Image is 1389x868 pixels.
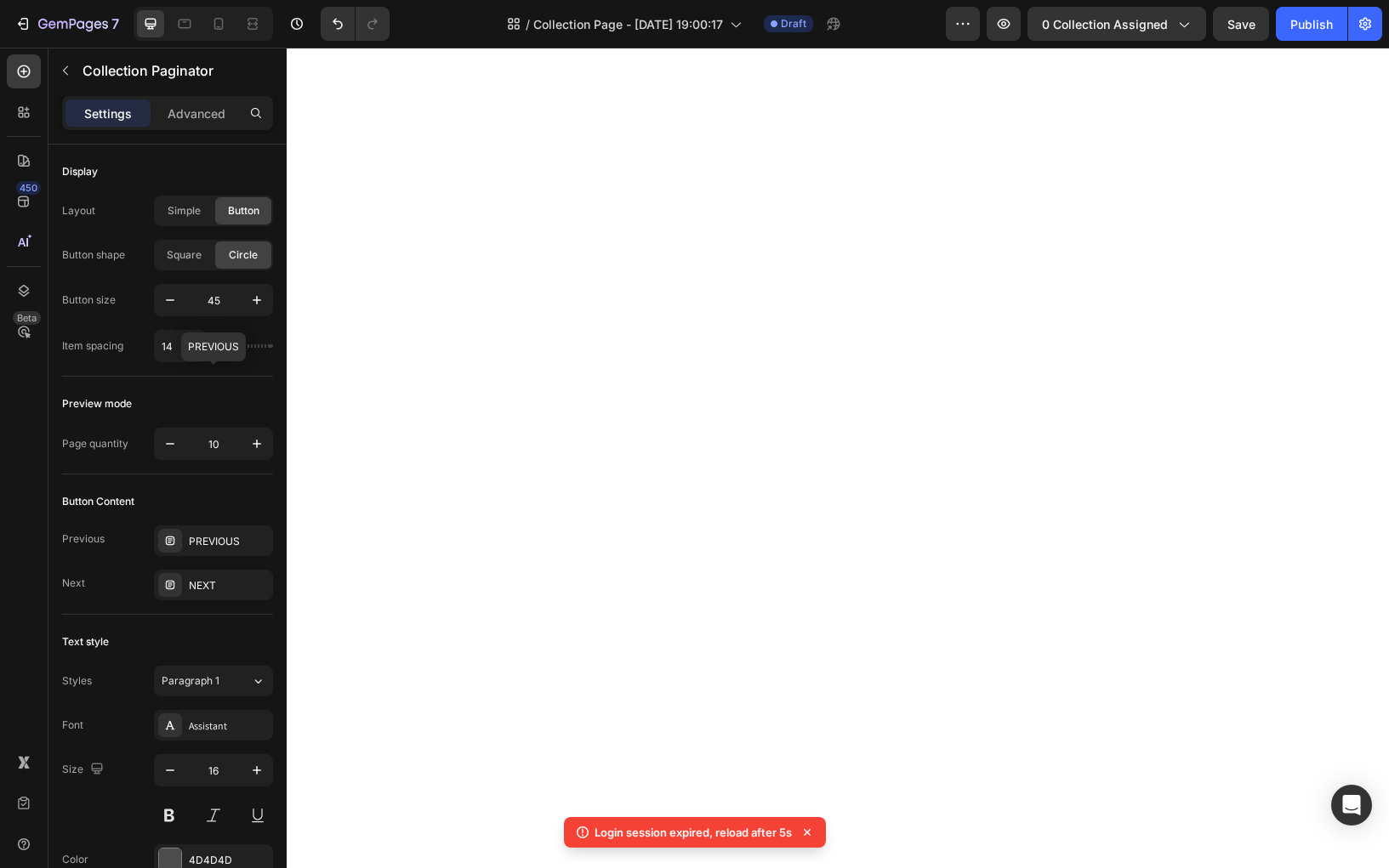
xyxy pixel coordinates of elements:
[62,292,116,308] div: Button size
[168,105,225,122] p: Advanced
[781,16,806,31] span: Draft
[62,436,128,451] div: Page quantity
[7,7,127,41] button: 7
[16,181,41,195] div: 450
[1276,7,1347,41] button: Publish
[62,852,88,867] div: Color
[189,853,269,868] div: 4D4D4D
[1028,7,1206,41] button: 0 collection assigned
[62,531,105,547] div: Previous
[1227,17,1255,31] span: Save
[1042,15,1168,33] span: 0 collection assigned
[533,15,723,33] span: Collection Page - [DATE] 19:00:17
[62,576,85,591] div: Next
[1213,7,1269,41] button: Save
[189,578,269,593] div: NEXT
[154,666,273,696] button: Paragraph 1
[595,824,792,841] p: Login session expired, reload after 5s
[84,105,132,122] p: Settings
[62,247,125,263] div: Button shape
[229,247,258,263] span: Circle
[526,15,530,33] span: /
[228,203,259,218] span: Button
[62,718,83,733] div: Font
[83,60,266,81] p: Collection Paginator
[111,14,119,34] p: 7
[321,7,390,41] div: Undo/Redo
[189,718,269,734] div: Assistant
[189,534,269,549] div: PREVIOUS
[168,203,201,218] span: Simple
[155,331,206,361] input: Auto
[62,203,95,218] div: Layout
[62,396,132,411] div: Preview mode
[162,673,219,689] span: Paragraph 1
[62,164,98,179] div: Display
[62,338,123,354] div: Item spacing
[1331,785,1372,825] div: Open Intercom Messenger
[13,311,41,325] div: Beta
[62,758,107,781] div: Size
[167,247,202,263] span: Square
[62,634,109,650] div: Text style
[62,494,134,509] div: Button Content
[287,48,1389,868] iframe: To enrich screen reader interactions, please activate Accessibility in Grammarly extension settings
[1290,15,1333,33] div: Publish
[62,673,92,689] div: Styles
